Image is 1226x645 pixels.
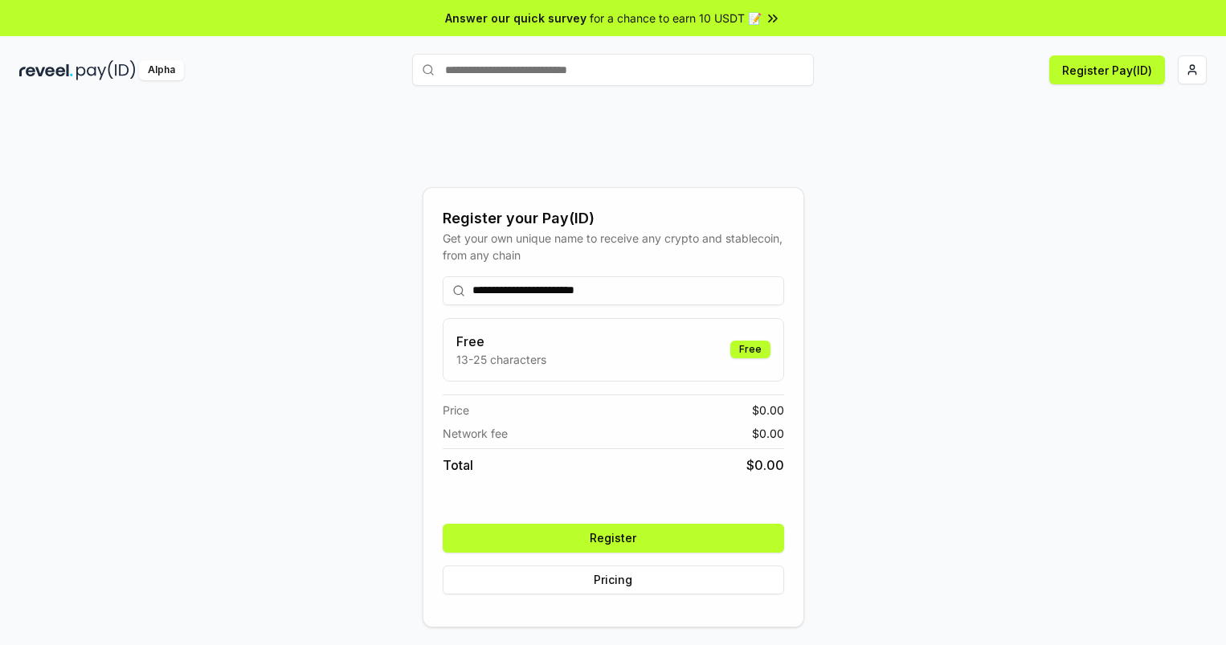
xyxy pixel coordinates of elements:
[443,524,784,553] button: Register
[590,10,762,27] span: for a chance to earn 10 USDT 📝
[752,425,784,442] span: $ 0.00
[1049,55,1165,84] button: Register Pay(ID)
[443,230,784,263] div: Get your own unique name to receive any crypto and stablecoin, from any chain
[746,455,784,475] span: $ 0.00
[443,207,784,230] div: Register your Pay(ID)
[139,60,184,80] div: Alpha
[443,565,784,594] button: Pricing
[443,455,473,475] span: Total
[456,332,546,351] h3: Free
[19,60,73,80] img: reveel_dark
[445,10,586,27] span: Answer our quick survey
[730,341,770,358] div: Free
[752,402,784,418] span: $ 0.00
[456,351,546,368] p: 13-25 characters
[443,425,508,442] span: Network fee
[76,60,136,80] img: pay_id
[443,402,469,418] span: Price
